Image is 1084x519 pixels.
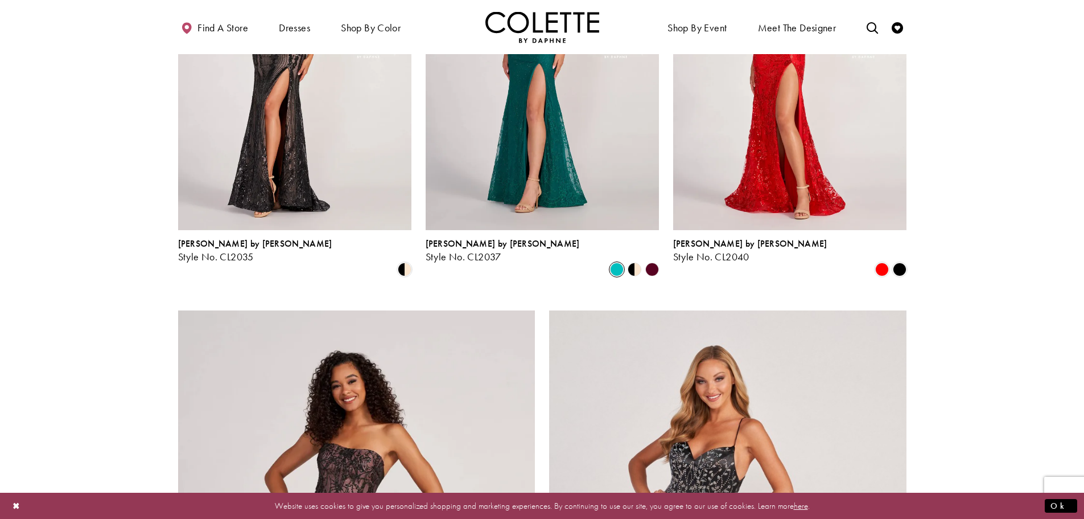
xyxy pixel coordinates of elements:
[893,263,906,276] i: Black
[758,22,836,34] span: Meet the designer
[279,22,310,34] span: Dresses
[485,11,599,43] a: Visit Home Page
[7,496,26,516] button: Close Dialog
[178,11,251,43] a: Find a store
[673,250,749,263] span: Style No. CL2040
[276,11,313,43] span: Dresses
[398,263,411,276] i: Black/Nude
[875,263,889,276] i: Red
[426,238,580,250] span: [PERSON_NAME] by [PERSON_NAME]
[178,239,332,263] div: Colette by Daphne Style No. CL2035
[485,11,599,43] img: Colette by Daphne
[864,11,881,43] a: Toggle search
[426,239,580,263] div: Colette by Daphne Style No. CL2037
[1045,498,1077,513] button: Submit Dialog
[341,22,401,34] span: Shop by color
[338,11,403,43] span: Shop by color
[628,263,641,276] i: Black/Nude
[426,250,501,263] span: Style No. CL2037
[645,263,659,276] i: Burgundy
[178,238,332,250] span: [PERSON_NAME] by [PERSON_NAME]
[755,11,839,43] a: Meet the designer
[889,11,906,43] a: Check Wishlist
[794,500,808,511] a: here
[82,498,1002,513] p: Website uses cookies to give you personalized shopping and marketing experiences. By continuing t...
[197,22,248,34] span: Find a store
[665,11,729,43] span: Shop By Event
[178,250,254,263] span: Style No. CL2035
[667,22,727,34] span: Shop By Event
[673,238,827,250] span: [PERSON_NAME] by [PERSON_NAME]
[610,263,624,276] i: Jade
[673,239,827,263] div: Colette by Daphne Style No. CL2040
